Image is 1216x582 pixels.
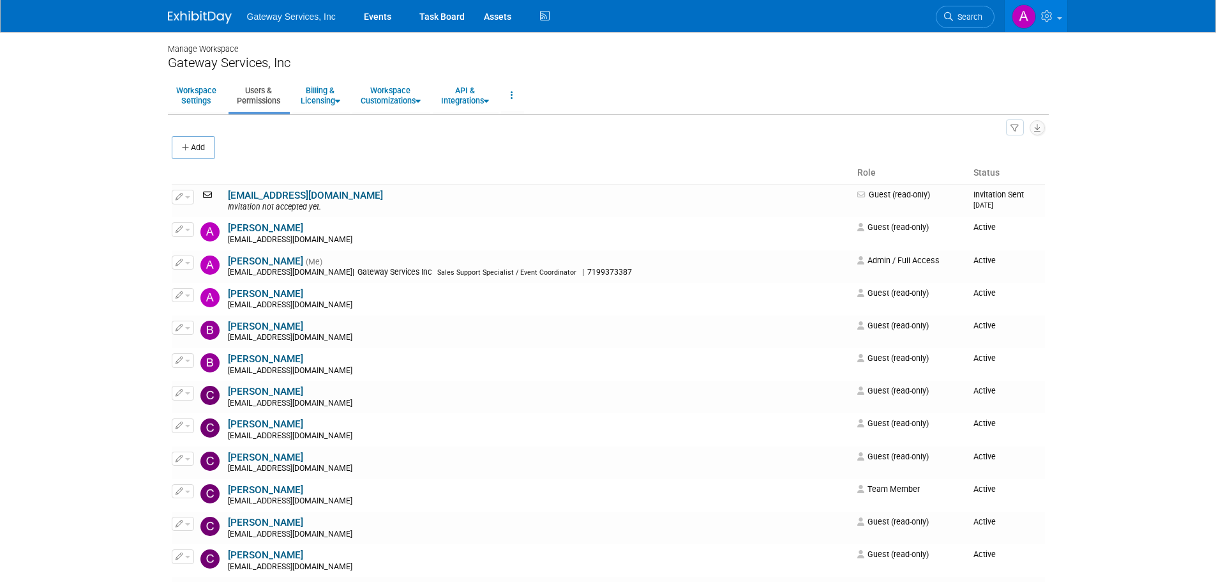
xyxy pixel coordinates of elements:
span: Sales Support Specialist / Event Coordinator [437,268,576,277]
span: (Me) [306,257,322,266]
span: 7199373387 [584,268,636,277]
span: Search [953,12,982,22]
a: WorkspaceCustomizations [352,80,429,111]
a: [PERSON_NAME] [228,517,303,528]
div: [EMAIL_ADDRESS][DOMAIN_NAME] [228,530,850,540]
span: Team Member [857,484,920,494]
span: Gateway Services Inc [354,268,435,277]
img: ExhibitDay [168,11,232,24]
img: Christina Melendez [200,517,220,536]
div: [EMAIL_ADDRESS][DOMAIN_NAME] [228,464,850,474]
span: Active [973,321,996,330]
span: Guest (read-only) [857,288,929,298]
a: [PERSON_NAME] [228,288,303,300]
a: [PERSON_NAME] [228,321,303,332]
img: Charlie Pollard [200,452,220,471]
span: Guest (read-only) [857,321,929,330]
a: [PERSON_NAME] [228,484,303,496]
span: Active [973,353,996,363]
span: Guest (read-only) [857,418,929,428]
span: Guest (read-only) [857,190,930,199]
span: Guest (read-only) [857,222,929,232]
img: Chad Engelkes [200,418,220,438]
a: [PERSON_NAME] [228,549,303,561]
div: Gateway Services, Inc [168,55,1049,71]
span: Active [973,452,996,461]
th: Status [968,162,1044,184]
th: Role [852,162,968,184]
a: [PERSON_NAME] [228,222,303,234]
img: Beth Armstrong [200,321,220,340]
img: Alyson Evans [1012,4,1036,29]
span: Gateway Services, Inc [247,11,336,22]
a: [PERSON_NAME] [228,386,303,397]
span: Active [973,386,996,395]
small: [DATE] [973,201,993,210]
span: | [582,268,584,277]
a: [PERSON_NAME] [228,353,303,365]
div: [EMAIL_ADDRESS][DOMAIN_NAME] [228,562,850,572]
span: Active [973,418,996,428]
div: Invitation not accepted yet. [228,203,850,213]
a: [PERSON_NAME] [228,256,303,267]
a: Users &Permissions [229,80,289,111]
span: Guest (read-only) [857,353,929,363]
div: [EMAIL_ADDRESS][DOMAIN_NAME] [228,300,850,310]
div: [EMAIL_ADDRESS][DOMAIN_NAME] [228,333,850,343]
span: Active [973,484,996,494]
span: Admin / Full Access [857,256,940,265]
span: Active [973,288,996,298]
a: Search [936,6,995,28]
span: Guest (read-only) [857,549,929,559]
img: Bridget Gilmore [200,353,220,372]
div: [EMAIL_ADDRESS][DOMAIN_NAME] [228,268,850,278]
span: Guest (read-only) [857,517,929,526]
span: Guest (read-only) [857,452,929,461]
img: Allison Gulley [200,222,220,241]
img: Christine Schindler [200,549,220,569]
a: API &Integrations [433,80,497,111]
div: [EMAIL_ADDRESS][DOMAIN_NAME] [228,431,850,441]
img: Alyson Evans [200,256,220,275]
span: Active [973,222,996,232]
a: WorkspaceSettings [168,80,225,111]
span: Guest (read-only) [857,386,929,395]
span: Active [973,549,996,559]
div: [EMAIL_ADDRESS][DOMAIN_NAME] [228,496,850,507]
img: Catherine Nolfo [200,386,220,405]
div: [EMAIL_ADDRESS][DOMAIN_NAME] [228,366,850,376]
a: [PERSON_NAME] [228,418,303,430]
div: [EMAIL_ADDRESS][DOMAIN_NAME] [228,399,850,409]
a: Billing &Licensing [292,80,349,111]
a: [EMAIL_ADDRESS][DOMAIN_NAME] [228,190,383,201]
span: Active [973,256,996,265]
span: | [352,268,354,277]
button: Add [172,136,215,159]
a: [PERSON_NAME] [228,452,303,463]
div: [EMAIL_ADDRESS][DOMAIN_NAME] [228,235,850,245]
img: Chris Nelson [200,484,220,503]
span: Invitation Sent [973,190,1024,210]
img: April McGillick [200,288,220,307]
span: Active [973,517,996,526]
div: Manage Workspace [168,32,1049,55]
